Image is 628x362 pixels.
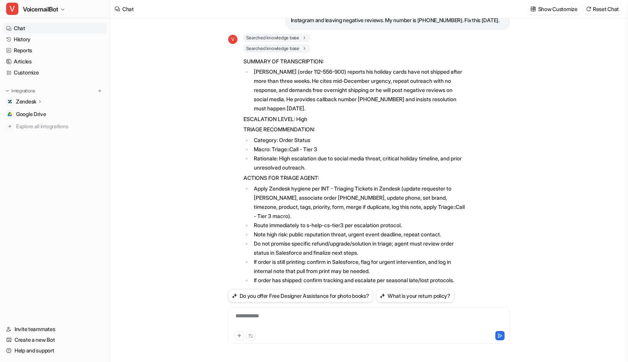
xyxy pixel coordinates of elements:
[3,67,107,78] a: Customize
[243,45,310,52] span: Searched knowledge base
[6,123,14,130] img: explore all integrations
[538,5,578,13] p: Show Customize
[16,110,46,118] span: Google Drive
[252,154,467,172] li: Rationale: High escalation due to social media threat, critical holiday timeline, and prior unres...
[252,257,467,276] li: If order is still printing: confirm in Salesforce, flag for urgent intervention, and log in inter...
[584,3,622,15] button: Reset Chat
[376,289,454,302] button: What is your return policy?
[528,3,581,15] button: Show Customize
[3,345,107,356] a: Help and support
[252,239,467,257] li: Do not promise specific refund/upgrade/solution in triage; agent must review order status in Sale...
[3,56,107,67] a: Articles
[243,34,310,42] span: Searched knowledge base
[243,115,467,124] p: ESCALATION LEVEL: High
[8,112,12,116] img: Google Drive
[11,88,35,94] p: Integrations
[252,145,467,154] li: Macro: Triage::Call - Tier 3
[23,4,58,15] span: VoicemailBot
[97,88,102,94] img: menu_add.svg
[8,99,12,104] img: Zendesk
[586,6,591,12] img: reset
[243,57,467,66] p: SUMMARY OF TRANSCRIPTION:
[3,87,37,95] button: Integrations
[252,136,467,145] li: Category: Order Status
[243,173,467,183] p: ACTIONS FOR TRIAGE AGENT:
[252,184,467,221] li: Apply Zendesk hygiene per INT - Triaging Tickets in Zendesk (update requester to [PERSON_NAME], a...
[243,125,467,134] p: TRIAGE RECOMMENDATION:
[3,324,107,335] a: Invite teammates
[5,88,10,94] img: expand menu
[16,98,36,105] p: Zendesk
[3,335,107,345] a: Create a new Bot
[228,35,237,44] span: V
[3,109,107,120] a: Google DriveGoogle Drive
[252,230,467,239] li: Note high risk: public reputation threat, urgent event deadline, repeat contact.
[252,221,467,230] li: Route immediately to s-help-cs-tier3 per escalation protocol.
[3,34,107,45] a: History
[3,23,107,34] a: Chat
[243,286,467,295] p: RESOLUTIONS:
[6,3,18,15] span: V
[122,5,134,13] div: Chat
[16,120,104,133] span: Explore all integrations
[252,276,467,285] li: If order has shipped: confirm tracking and escalate per seasonal late/lost protocols.
[531,6,536,12] img: customize
[228,289,373,302] button: Do you offer Free Designer Assistance for photo books?
[3,121,107,132] a: Explore all integrations
[3,45,107,56] a: Reports
[252,67,467,113] li: [PERSON_NAME] (order 112-556-900) reports his holiday cards have not shipped after more than thre...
